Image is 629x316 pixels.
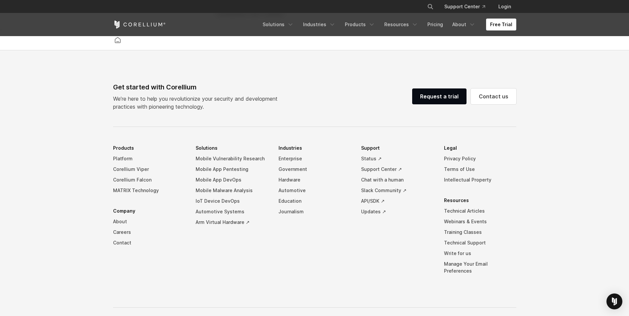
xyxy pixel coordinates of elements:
a: Intellectual Property [444,175,516,185]
a: Mobile Vulnerability Research [196,153,268,164]
a: Status ↗ [361,153,433,164]
a: Mobile Malware Analysis [196,185,268,196]
a: Education [279,196,351,206]
a: Automotive [279,185,351,196]
a: Platform [113,153,185,164]
div: Navigation Menu [259,19,516,30]
a: Updates ↗ [361,206,433,217]
a: IoT Device DevOps [196,196,268,206]
a: Enterprise [279,153,351,164]
a: Products [341,19,379,30]
a: Webinars & Events [444,216,516,227]
a: Corellium Viper [113,164,185,175]
a: Privacy Policy [444,153,516,164]
div: Open Intercom Messenger [606,293,622,309]
a: Slack Community ↗ [361,185,433,196]
a: Contact [113,237,185,248]
a: Arm Virtual Hardware ↗ [196,217,268,228]
a: Careers [113,227,185,237]
a: Corellium home [112,35,124,45]
a: Technical Articles [444,206,516,216]
a: Manage Your Email Preferences [444,259,516,276]
a: Chat with a human [361,175,433,185]
a: Hardware [279,175,351,185]
a: Mobile App Pentesting [196,164,268,175]
a: Pricing [423,19,447,30]
a: Contact us [471,88,516,104]
a: Login [493,1,516,13]
a: About [113,216,185,227]
div: Navigation Menu [419,1,516,13]
a: Technical Support [444,237,516,248]
button: Search [424,1,436,13]
a: Corellium Falcon [113,175,185,185]
a: Support Center [439,1,490,13]
a: Resources [380,19,422,30]
a: Industries [299,19,340,30]
a: About [448,19,479,30]
a: Mobile App DevOps [196,175,268,185]
div: Navigation Menu [113,143,516,286]
a: Write for us [444,248,516,259]
a: MATRIX Technology [113,185,185,196]
a: Support Center ↗ [361,164,433,175]
a: Request a trial [412,88,467,104]
a: Training Classes [444,227,516,237]
a: API/SDK ↗ [361,196,433,206]
a: Terms of Use [444,164,516,175]
p: We’re here to help you revolutionize your security and development practices with pioneering tech... [113,95,283,111]
a: Journalism [279,206,351,217]
a: Solutions [259,19,298,30]
a: Automotive Systems [196,206,268,217]
a: Government [279,164,351,175]
a: Free Trial [486,19,516,30]
a: Corellium Home [113,21,166,28]
div: Get started with Corellium [113,82,283,92]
